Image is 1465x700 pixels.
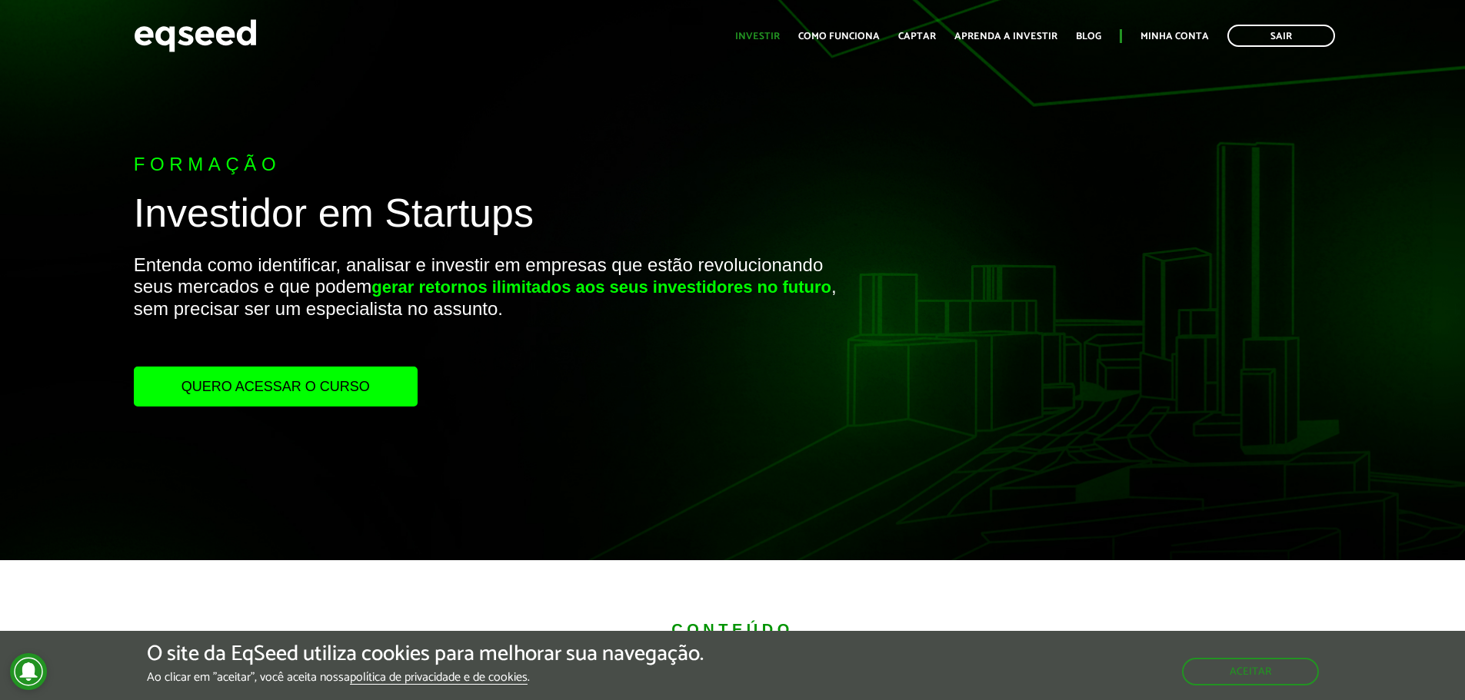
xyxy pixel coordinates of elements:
a: Quero acessar o curso [134,367,418,406]
a: Como funciona [798,32,880,41]
a: Sair [1227,25,1335,47]
a: Investir [735,32,780,41]
a: Minha conta [1140,32,1209,41]
strong: gerar retornos ilimitados aos seus investidores no futuro [371,277,831,297]
h1: Investidor em Startups [134,191,844,243]
img: EqSeed [134,15,257,56]
div: Conteúdo [255,622,1209,637]
a: Aprenda a investir [954,32,1057,41]
a: Blog [1076,32,1101,41]
h5: O site da EqSeed utiliza cookies para melhorar sua navegação. [147,642,704,666]
a: política de privacidade e de cookies [350,672,528,685]
p: Formação [134,154,844,176]
a: Captar [898,32,936,41]
p: Ao clicar em "aceitar", você aceita nossa . [147,670,704,685]
p: Entenda como identificar, analisar e investir em empresas que estão revolucionando seus mercados ... [134,254,844,367]
button: Aceitar [1182,658,1319,685]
